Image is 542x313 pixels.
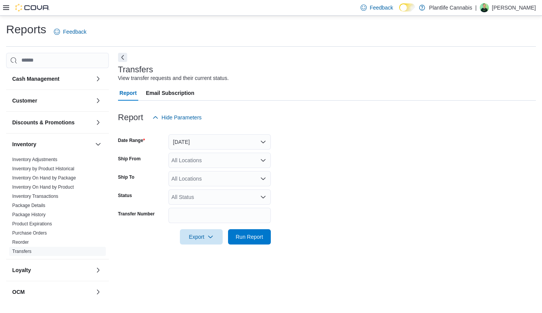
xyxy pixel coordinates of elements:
[6,22,46,37] h1: Reports
[12,240,29,245] a: Reorder
[260,194,266,200] button: Open list of options
[12,212,45,217] a: Package History
[12,175,76,181] a: Inventory On Hand by Package
[12,75,60,83] h3: Cash Management
[146,85,194,101] span: Email Subscription
[480,3,489,12] div: Brad Christensen
[118,53,127,62] button: Next
[12,119,92,126] button: Discounts & Promotions
[12,212,45,218] span: Package History
[492,3,536,12] p: [PERSON_NAME]
[118,192,132,199] label: Status
[12,140,92,148] button: Inventory
[12,175,76,181] span: Inventory On Hand by Package
[12,202,45,209] span: Package Details
[12,140,36,148] h3: Inventory
[399,11,400,12] span: Dark Mode
[168,134,271,150] button: [DATE]
[260,157,266,163] button: Open list of options
[12,288,25,296] h3: OCM
[12,266,92,274] button: Loyalty
[12,266,31,274] h3: Loyalty
[6,155,109,259] div: Inventory
[118,65,153,74] h3: Transfers
[12,97,92,104] button: Customer
[236,233,263,241] span: Run Report
[429,3,472,12] p: Plantlife Cannabis
[12,249,31,254] a: Transfers
[51,24,89,39] a: Feedback
[399,3,415,11] input: Dark Mode
[228,229,271,245] button: Run Report
[12,166,74,171] a: Inventory by Product Historical
[12,221,52,227] a: Product Expirations
[94,140,103,149] button: Inventory
[118,74,229,82] div: View transfer requests and their current status.
[370,4,393,11] span: Feedback
[12,230,47,236] a: Purchase Orders
[149,110,205,125] button: Hide Parameters
[94,118,103,127] button: Discounts & Promotions
[12,194,58,199] a: Inventory Transactions
[12,119,74,126] h3: Discounts & Promotions
[260,176,266,182] button: Open list of options
[63,28,86,36] span: Feedback
[118,211,155,217] label: Transfer Number
[120,85,137,101] span: Report
[475,3,477,12] p: |
[118,174,134,180] label: Ship To
[184,229,218,245] span: Export
[12,97,37,104] h3: Customer
[12,156,57,163] span: Inventory Adjustments
[94,96,103,105] button: Customer
[118,156,141,162] label: Ship From
[12,288,92,296] button: OCM
[12,75,92,83] button: Cash Management
[12,157,57,162] a: Inventory Adjustments
[118,137,145,143] label: Date Range
[12,230,47,236] span: Purchase Orders
[12,184,74,190] a: Inventory On Hand by Product
[118,113,143,122] h3: Report
[180,229,223,245] button: Export
[94,74,103,83] button: Cash Management
[94,266,103,275] button: Loyalty
[12,166,74,172] span: Inventory by Product Historical
[94,287,103,297] button: OCM
[12,203,45,208] a: Package Details
[162,114,202,121] span: Hide Parameters
[15,4,50,11] img: Cova
[12,221,52,227] span: Product Expirations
